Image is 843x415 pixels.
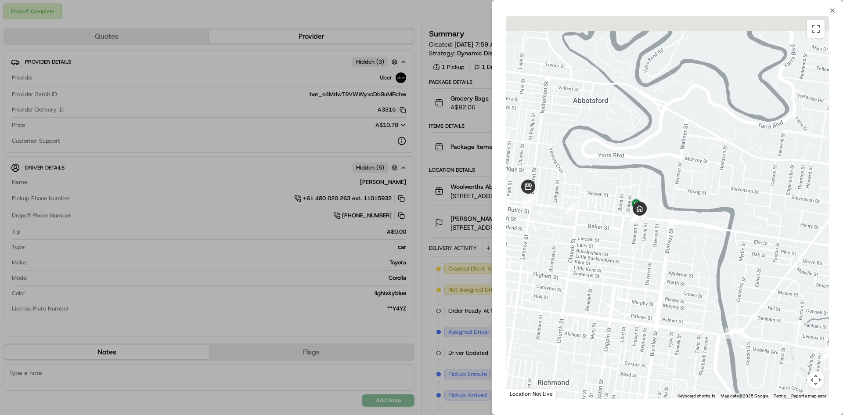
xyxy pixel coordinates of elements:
div: 6 [525,195,536,206]
div: 3 [725,328,736,339]
div: 11 [635,212,647,223]
img: Google [508,388,537,399]
div: 1 [821,344,832,355]
a: Terms (opens in new tab) [774,393,786,398]
span: Map data ©2025 Google [721,393,768,398]
div: 7 [565,203,576,214]
div: Location Not Live [506,388,557,399]
div: 2 [820,350,831,362]
button: Keyboard shortcuts [677,393,715,399]
button: Map camera controls [807,371,825,389]
a: Open this area in Google Maps (opens a new window) [508,388,537,399]
div: 5 [522,194,533,206]
div: 12 [631,211,643,223]
button: Toggle fullscreen view [807,20,825,38]
a: Report a map error [791,393,826,398]
div: 13 [630,211,642,222]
